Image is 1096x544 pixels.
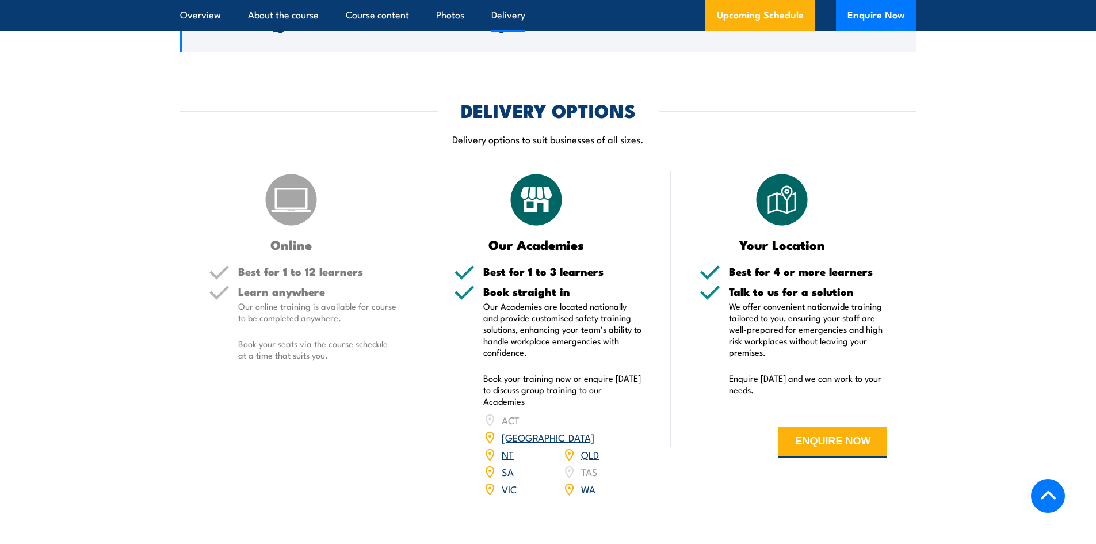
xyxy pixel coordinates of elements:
p: Our Academies are located nationally and provide customised safety training solutions, enhancing ... [483,300,642,358]
p: Enquire [DATE] and we can work to your needs. [729,372,888,395]
h5: Learn anywhere [238,286,397,297]
h5: Talk to us for a solution [729,286,888,297]
p: Book your training now or enquire [DATE] to discuss group training to our Academies [483,372,642,407]
h2: DELIVERY OPTIONS [461,102,636,118]
h5: Book straight in [483,286,642,297]
a: QLD [581,447,599,461]
a: [GEOGRAPHIC_DATA] [502,430,594,444]
h3: Online [209,238,374,251]
p: Our online training is available for course to be completed anywhere. [238,300,397,324]
a: VIC [502,482,517,496]
h3: Your Location [700,238,865,251]
p: We offer convenient nationwide training tailored to you, ensuring your staff are well-prepared fo... [729,300,888,358]
h5: Best for 1 to 12 learners [238,266,397,277]
h5: Best for 1 to 3 learners [483,266,642,277]
h3: Our Academies [454,238,619,251]
h5: Best for 4 or more learners [729,266,888,277]
button: ENQUIRE NOW [778,427,887,458]
p: Book your seats via the course schedule at a time that suits you. [238,338,397,361]
a: NT [502,447,514,461]
a: SA [502,465,514,478]
p: Delivery options to suit businesses of all sizes. [180,132,916,146]
a: WA [581,482,595,496]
